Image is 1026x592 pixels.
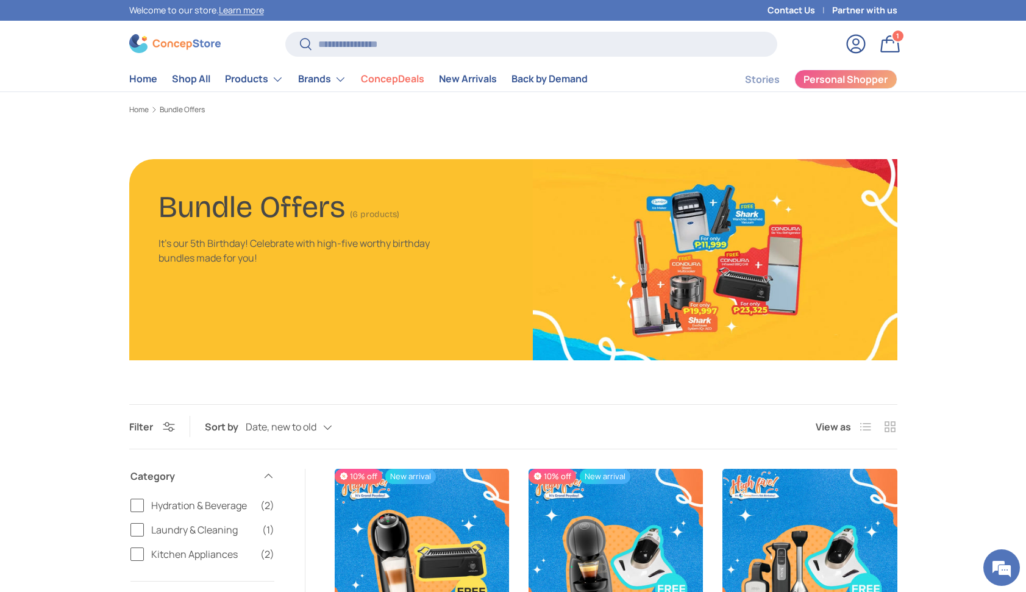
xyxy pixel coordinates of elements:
nav: Breadcrumbs [129,104,897,115]
a: Back by Demand [511,67,588,91]
span: Laundry & Cleaning [151,522,255,537]
span: View as [816,419,851,434]
span: Hydration & Beverage [151,498,253,513]
nav: Primary [129,67,588,91]
a: Shop All [172,67,210,91]
a: ConcepDeals [361,67,424,91]
h1: Bundle Offers [159,184,345,225]
span: (6 products) [350,209,399,219]
span: 1 [896,31,899,40]
span: Filter [129,420,153,433]
summary: Products [218,67,291,91]
span: Category [130,469,255,483]
a: New Arrivals [439,67,497,91]
a: Products [225,67,283,91]
button: Date, new to old [246,416,357,438]
a: Personal Shopper [794,70,897,89]
a: Stories [745,68,780,91]
span: Date, new to old [246,421,316,433]
span: (1) [262,522,274,537]
img: Bundle Offers [533,159,897,360]
label: Sort by [205,419,246,434]
nav: Secondary [716,67,897,91]
summary: Category [130,454,274,498]
span: 10% off [529,469,576,484]
a: Home [129,67,157,91]
a: Brands [298,67,346,91]
span: 10% off [335,469,382,484]
a: Home [129,106,149,113]
img: ConcepStore [129,34,221,53]
span: New arrival [385,469,436,484]
summary: Brands [291,67,354,91]
a: Contact Us [768,4,832,17]
span: New arrival [580,469,630,484]
span: (2) [260,547,274,562]
span: Kitchen Appliances [151,547,253,562]
p: It's our 5th Birthday! Celebrate with high-five worthy birthday bundles made for you! [159,236,465,265]
span: (2) [260,498,274,513]
a: Learn more [219,4,264,16]
button: Filter [129,420,175,433]
a: Bundle Offers [160,106,205,113]
a: Partner with us [832,4,897,17]
span: Personal Shopper [803,74,888,84]
p: Welcome to our store. [129,4,264,17]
